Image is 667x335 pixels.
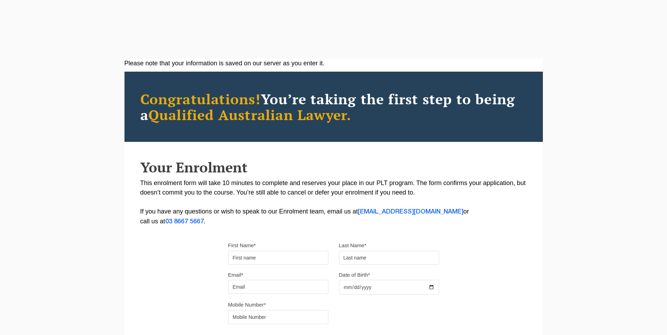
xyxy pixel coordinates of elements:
label: First Name* [228,242,256,249]
p: This enrolment form will take 10 minutes to complete and reserves your place in our PLT program. ... [140,178,527,226]
label: Date of Birth* [339,271,370,278]
a: 03 8667 5667 [165,219,204,224]
span: Qualified Australian Lawyer. [148,105,352,124]
div: Please note that your information is saved on our server as you enter it. [124,59,543,68]
label: Mobile Number* [228,301,266,308]
span: Congratulations! [140,90,261,108]
input: First name [228,251,328,265]
input: Email [228,280,328,294]
a: [EMAIL_ADDRESS][DOMAIN_NAME] [358,209,463,215]
h2: You’re taking the first step to being a [140,91,527,123]
input: Mobile Number [228,310,328,324]
label: Email* [228,271,243,278]
label: Last Name* [339,242,366,249]
input: Last name [339,251,439,265]
h2: Your Enrolment [140,159,527,175]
